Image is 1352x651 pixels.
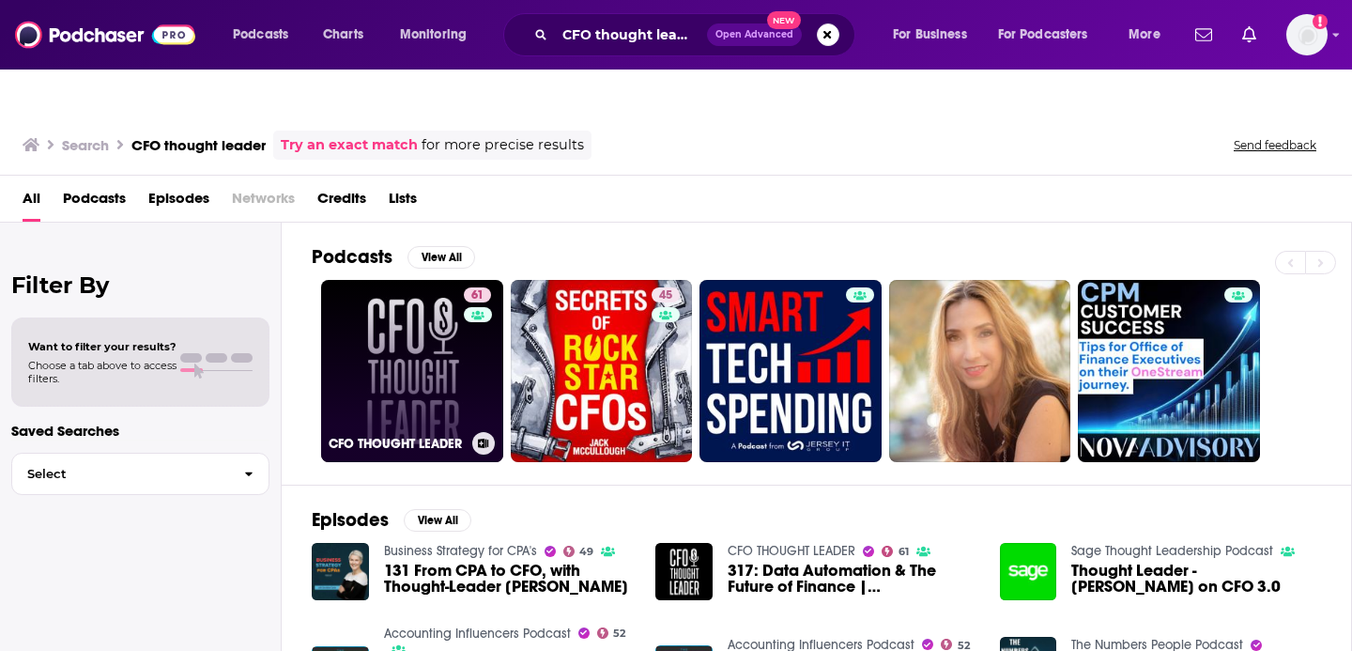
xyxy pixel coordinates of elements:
[384,543,537,559] a: Business Strategy for CPA's
[1286,14,1328,55] span: Logged in as Marketing09
[521,13,873,56] div: Search podcasts, credits, & more...
[1286,14,1328,55] button: Show profile menu
[281,134,418,156] a: Try an exact match
[728,563,977,595] span: 317: Data Automation & The Future of Finance | [PERSON_NAME], CFO, [PERSON_NAME] & [PERSON_NAME],...
[464,287,491,302] a: 61
[312,508,389,532] h2: Episodes
[613,629,625,638] span: 52
[148,183,209,222] a: Episodes
[1188,19,1220,51] a: Show notifications dropdown
[317,183,366,222] a: Credits
[1129,22,1160,48] span: More
[11,422,269,440] p: Saved Searches
[597,628,626,639] a: 52
[715,30,793,39] span: Open Advanced
[728,563,977,595] a: 317: Data Automation & The Future of Finance | Steve Love, CFO, Dialpad & Brett Knowles, Thought ...
[389,183,417,222] a: Lists
[893,22,967,48] span: For Business
[1115,20,1184,50] button: open menu
[232,183,295,222] span: Networks
[555,20,707,50] input: Search podcasts, credits, & more...
[62,136,109,154] h3: Search
[384,563,634,595] a: 131 From CPA to CFO, with Thought-Leader Jack Sweeney
[899,548,909,556] span: 61
[655,543,713,600] img: 317: Data Automation & The Future of Finance | Steve Love, CFO, Dialpad & Brett Knowles, Thought ...
[1313,14,1328,29] svg: Add a profile image
[563,546,594,557] a: 49
[11,453,269,495] button: Select
[384,563,634,595] span: 131 From CPA to CFO, with Thought-Leader [PERSON_NAME]
[471,287,484,305] span: 61
[329,436,465,452] h3: CFO THOUGHT LEADER
[707,23,802,46] button: Open AdvancedNew
[1228,137,1322,153] button: Send feedback
[1000,543,1057,600] img: Thought Leader - Nicky Larkin on CFO 3.0
[652,287,680,302] a: 45
[220,20,313,50] button: open menu
[1235,19,1264,51] a: Show notifications dropdown
[882,546,909,557] a: 61
[511,280,693,462] a: 45
[659,287,672,305] span: 45
[11,271,269,299] h2: Filter By
[998,22,1088,48] span: For Podcasters
[958,642,970,650] span: 52
[407,246,475,269] button: View All
[12,468,229,480] span: Select
[312,245,475,269] a: PodcastsView All
[23,183,40,222] a: All
[728,543,855,559] a: CFO THOUGHT LEADER
[941,639,970,650] a: 52
[1071,543,1273,559] a: Sage Thought Leadership Podcast
[63,183,126,222] a: Podcasts
[312,508,471,532] a: EpisodesView All
[986,20,1115,50] button: open menu
[323,22,363,48] span: Charts
[312,245,392,269] h2: Podcasts
[28,340,177,353] span: Want to filter your results?
[1071,563,1321,595] a: Thought Leader - Nicky Larkin on CFO 3.0
[404,509,471,532] button: View All
[1286,14,1328,55] img: User Profile
[131,136,266,154] h3: CFO thought leader
[233,22,288,48] span: Podcasts
[312,543,369,600] img: 131 From CPA to CFO, with Thought-Leader Jack Sweeney
[28,359,177,385] span: Choose a tab above to access filters.
[321,280,503,462] a: 61CFO THOUGHT LEADER
[880,20,991,50] button: open menu
[15,17,195,53] img: Podchaser - Follow, Share and Rate Podcasts
[1071,563,1321,595] span: Thought Leader - [PERSON_NAME] on CFO 3.0
[422,134,584,156] span: for more precise results
[387,20,491,50] button: open menu
[767,11,801,29] span: New
[579,548,593,556] span: 49
[311,20,375,50] a: Charts
[400,22,467,48] span: Monitoring
[384,626,571,642] a: Accounting Influencers Podcast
